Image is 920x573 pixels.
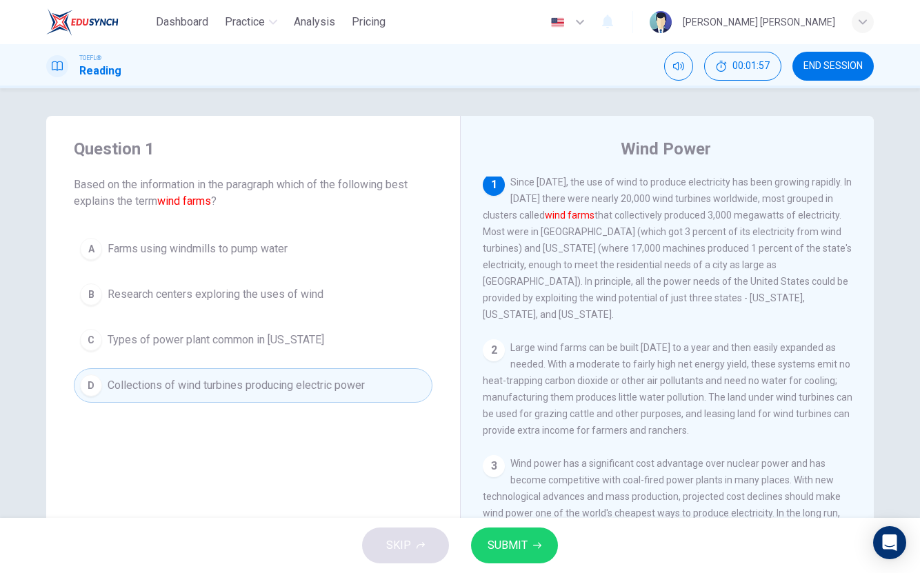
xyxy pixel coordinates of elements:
[483,342,852,436] span: Large wind farms can be built [DATE] to a year and then easily expanded as needed. With a moderat...
[219,10,283,34] button: Practice
[156,14,208,30] span: Dashboard
[352,14,386,30] span: Pricing
[108,241,288,257] span: Farms using windmills to pump water
[792,52,874,81] button: END SESSION
[80,329,102,351] div: C
[803,61,863,72] span: END SESSION
[650,11,672,33] img: Profile picture
[549,17,566,28] img: en
[74,177,432,210] span: Based on the information in the paragraph which of the following best explains the term ?
[683,14,835,30] div: [PERSON_NAME] [PERSON_NAME]
[74,138,432,160] h4: Question 1
[732,61,770,72] span: 00:01:57
[346,10,391,34] button: Pricing
[483,177,852,320] span: Since [DATE], the use of wind to produce electricity has been growing rapidly. In [DATE] there we...
[74,232,432,266] button: AFarms using windmills to pump water
[471,527,558,563] button: SUBMIT
[108,332,324,348] span: Types of power plant common in [US_STATE]
[483,455,505,477] div: 3
[74,277,432,312] button: BResearch centers exploring the uses of wind
[108,286,323,303] span: Research centers exploring the uses of wind
[80,238,102,260] div: A
[621,138,711,160] h4: Wind Power
[294,14,335,30] span: Analysis
[545,210,594,221] font: wind farms
[79,63,121,79] h1: Reading
[79,53,101,63] span: TOEFL®
[74,323,432,357] button: CTypes of power plant common in [US_STATE]
[664,52,693,81] div: Mute
[46,8,150,36] a: EduSynch logo
[483,174,505,196] div: 1
[157,194,211,208] font: wind farms
[488,536,528,555] span: SUBMIT
[483,339,505,361] div: 2
[74,368,432,403] button: DCollections of wind turbines producing electric power
[46,8,119,36] img: EduSynch logo
[80,283,102,305] div: B
[80,374,102,396] div: D
[873,526,906,559] div: Open Intercom Messenger
[108,377,365,394] span: Collections of wind turbines producing electric power
[288,10,341,34] button: Analysis
[150,10,214,34] button: Dashboard
[704,52,781,81] button: 00:01:57
[225,14,265,30] span: Practice
[704,52,781,81] div: Hide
